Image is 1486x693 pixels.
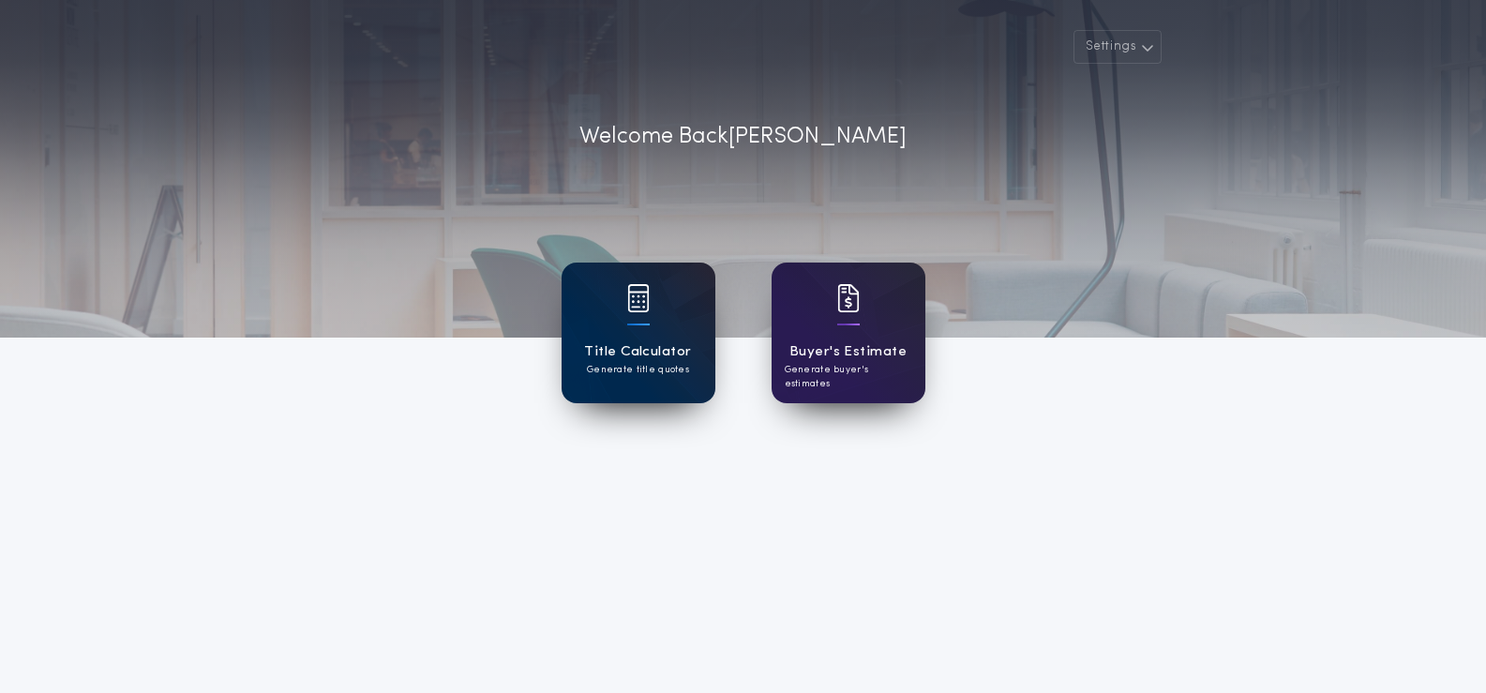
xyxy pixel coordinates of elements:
[579,120,907,154] p: Welcome Back [PERSON_NAME]
[562,263,715,403] a: card iconTitle CalculatorGenerate title quotes
[1073,30,1162,64] button: Settings
[584,341,691,363] h1: Title Calculator
[785,363,912,391] p: Generate buyer's estimates
[587,363,689,377] p: Generate title quotes
[772,263,925,403] a: card iconBuyer's EstimateGenerate buyer's estimates
[789,341,907,363] h1: Buyer's Estimate
[837,284,860,312] img: card icon
[627,284,650,312] img: card icon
